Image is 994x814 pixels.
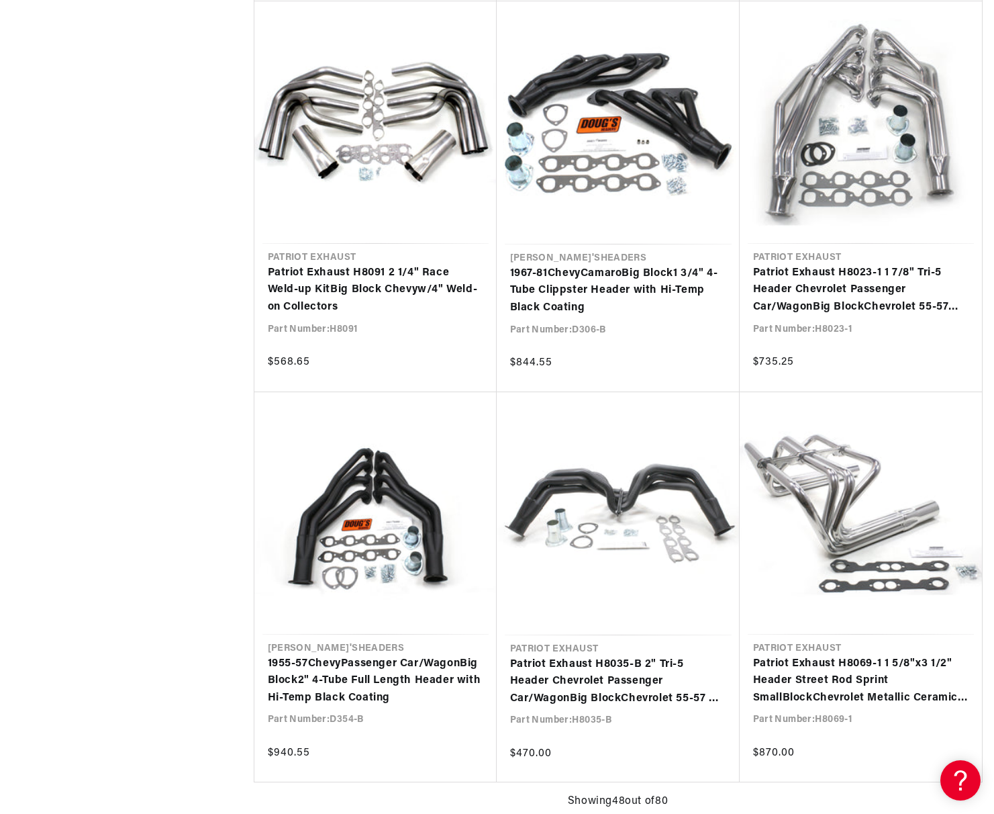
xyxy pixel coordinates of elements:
[268,265,483,316] a: Patriot Exhaust H8091 2 1/4" Race Weld-up KitBig Block Chevyw/4" Weld-on Collectors
[268,655,483,707] a: 1955-57ChevyPassenger Car/WagonBig Block2" 4-Tube Full Length Header with Hi-Temp Black Coating
[510,656,726,708] a: Patriot Exhaust H8035-B 2" Tri-5 Header Chevrolet Passenger Car/WagonBig BlockChevrolet 55-57 Hi-...
[510,265,726,317] a: 1967-81ChevyCamaroBig Block1 3/4" 4-Tube Clippster Header with Hi-Temp Black Coating
[753,265,968,316] a: Patriot Exhaust H8023-1 1 7/8" Tri-5 Header Chevrolet Passenger Car/WagonBig BlockChevrolet 55-57...
[753,655,968,707] a: Patriot Exhaust H8069-1 1 5/8"x3 1/2" Header Street Rod Sprint SmallBlockChevrolet Metallic Ceram...
[568,793,668,811] span: Showing 48 out of 80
